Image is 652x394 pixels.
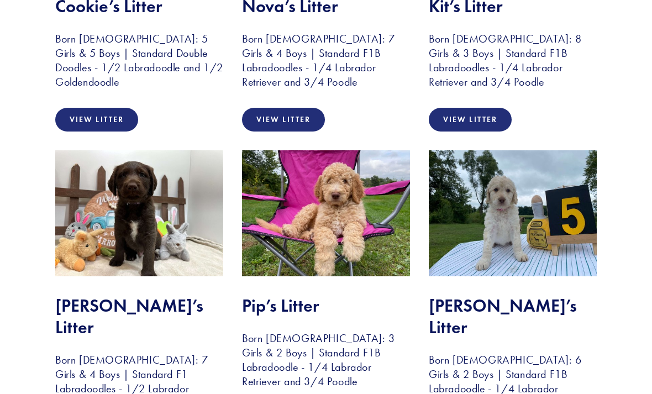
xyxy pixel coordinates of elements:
a: View Litter [429,108,512,132]
h2: [PERSON_NAME]’s Litter [55,295,223,338]
h3: Born [DEMOGRAPHIC_DATA]: 5 Girls & 5 Boys | Standard Double Doodles - 1/2 Labradoodle and 1/2 Gol... [55,31,223,89]
a: View Litter [242,108,325,132]
h3: Born [DEMOGRAPHIC_DATA]: 7 Girls & 4 Boys | Standard F1B Labradoodles - 1/4 Labrador Retriever an... [242,31,410,89]
h2: Pip’s Litter [242,295,410,316]
h3: Born [DEMOGRAPHIC_DATA]: 3 Girls & 2 Boys | Standard F1B Labradoodle - 1/4 Labrador Retriever and... [242,331,410,388]
h2: [PERSON_NAME]’s Litter [429,295,597,338]
a: View Litter [55,108,138,132]
h3: Born [DEMOGRAPHIC_DATA]: 8 Girls & 3 Boys | Standard F1B Labradoodles - 1/4 Labrador Retriever an... [429,31,597,89]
